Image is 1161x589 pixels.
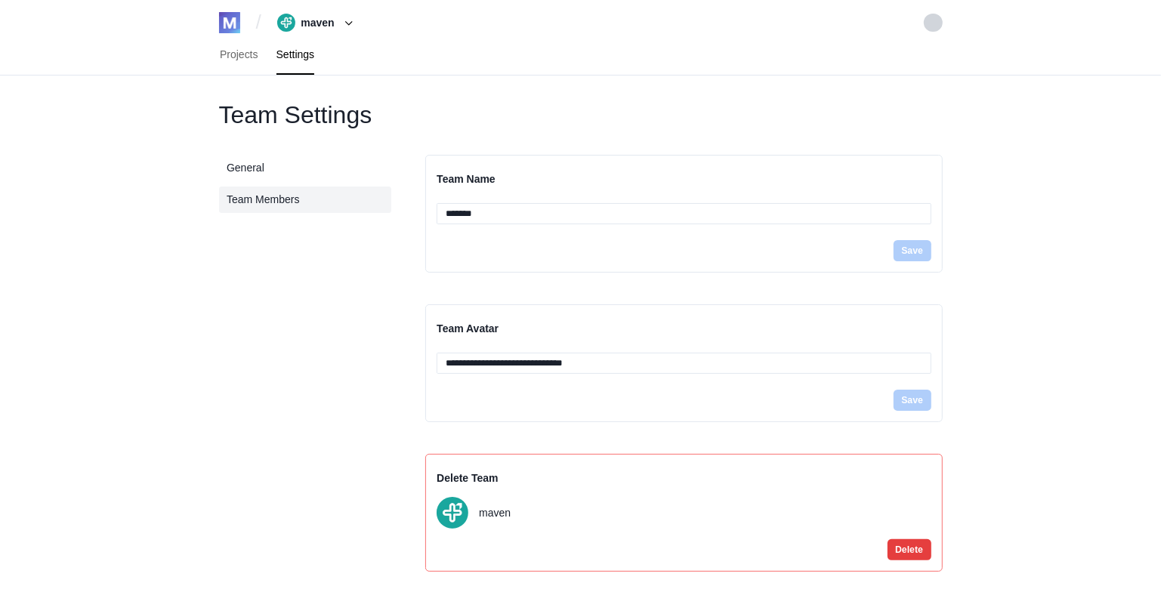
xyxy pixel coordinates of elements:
[437,171,941,187] h2: Team Name
[894,390,931,411] button: Save
[272,11,363,35] button: maven
[267,35,324,75] a: Settings
[894,240,931,261] button: Save
[256,11,261,35] span: /
[211,35,267,75] a: Projects
[219,155,391,181] a: General
[437,470,941,486] h2: Delete Team
[203,107,959,123] h1: Team Settings
[888,539,931,560] button: Delete
[219,187,391,213] a: Team Members
[479,505,511,521] span: maven
[219,12,240,33] img: logo
[437,321,941,337] h2: Team Avatar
